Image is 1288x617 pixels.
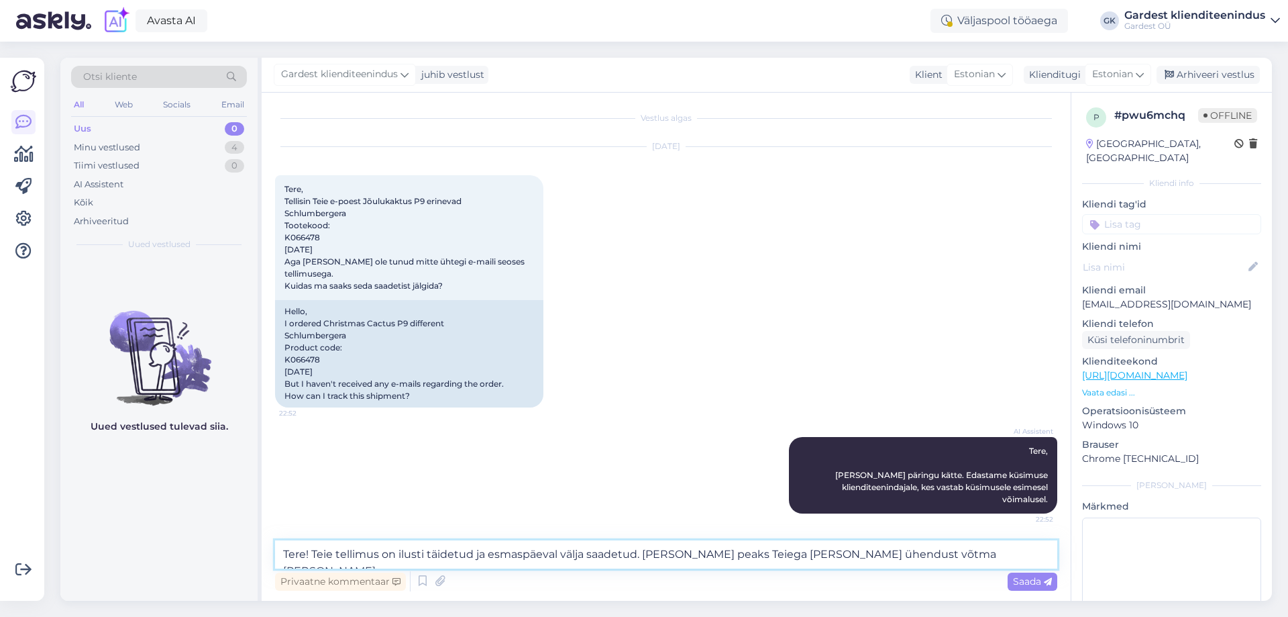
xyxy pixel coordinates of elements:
[279,408,329,418] span: 22:52
[1093,112,1099,122] span: p
[1013,575,1052,587] span: Saada
[74,122,91,136] div: Uus
[60,287,258,408] img: No chats
[1082,197,1261,211] p: Kliendi tag'id
[1092,67,1133,82] span: Estonian
[74,178,123,191] div: AI Assistent
[275,573,406,591] div: Privaatne kommentaar
[1082,387,1261,399] p: Vaata edasi ...
[74,196,93,209] div: Kõik
[1086,137,1234,165] div: [GEOGRAPHIC_DATA], [GEOGRAPHIC_DATA]
[1082,479,1261,491] div: [PERSON_NAME]
[1082,369,1187,381] a: [URL][DOMAIN_NAME]
[1024,68,1081,82] div: Klienditugi
[102,7,130,35] img: explore-ai
[910,68,943,82] div: Klient
[1082,317,1261,331] p: Kliendi telefon
[930,9,1068,33] div: Väljaspool tööaega
[954,67,995,82] span: Estonian
[1124,21,1265,32] div: Gardest OÜ
[136,9,207,32] a: Avasta AI
[225,141,244,154] div: 4
[71,96,87,113] div: All
[835,446,1050,504] span: Tere, [PERSON_NAME] päringu kätte. Edastame küsimuse klienditeenindajale, kes vastab küsimusele e...
[219,96,247,113] div: Email
[1003,426,1053,436] span: AI Assistent
[275,140,1057,152] div: [DATE]
[275,540,1057,569] textarea: Tere! Teie tellimus on ilusti täidetud ja esmaspäeval välja saadetud. [PERSON_NAME] peaks Teiega ...
[91,420,228,434] p: Uued vestlused tulevad siia.
[225,159,244,173] div: 0
[74,141,140,154] div: Minu vestlused
[83,70,137,84] span: Otsi kliente
[160,96,193,113] div: Socials
[1157,66,1260,84] div: Arhiveeri vestlus
[225,122,244,136] div: 0
[1198,108,1257,123] span: Offline
[1082,297,1261,312] p: [EMAIL_ADDRESS][DOMAIN_NAME]
[1082,452,1261,466] p: Chrome [TECHNICAL_ID]
[1114,107,1198,124] div: # pwu6mchq
[1082,438,1261,452] p: Brauser
[74,215,129,228] div: Arhiveeritud
[1082,283,1261,297] p: Kliendi email
[1082,354,1261,369] p: Klienditeekond
[1003,514,1053,524] span: 22:52
[1082,500,1261,514] p: Märkmed
[112,96,136,113] div: Web
[275,300,543,408] div: Hello, I ordered Christmas Cactus P9 different Schlumbergera Product code: K066478 [DATE] But I h...
[1082,240,1261,254] p: Kliendi nimi
[1082,214,1261,234] input: Lisa tag
[1082,331,1190,349] div: Küsi telefoninumbrit
[1082,404,1261,418] p: Operatsioonisüsteem
[1100,11,1119,30] div: GK
[74,159,140,173] div: Tiimi vestlused
[1083,260,1246,275] input: Lisa nimi
[1082,177,1261,189] div: Kliendi info
[275,112,1057,124] div: Vestlus algas
[281,67,398,82] span: Gardest klienditeenindus
[1124,10,1280,32] a: Gardest klienditeenindusGardest OÜ
[416,68,484,82] div: juhib vestlust
[284,184,527,291] span: Tere, Tellisin Teie e-poest Jõulukaktus P9 erinevad Schlumbergera Tootekood: K066478 [DATE] Aga [...
[1082,418,1261,432] p: Windows 10
[128,238,191,250] span: Uued vestlused
[11,68,36,94] img: Askly Logo
[1124,10,1265,21] div: Gardest klienditeenindus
